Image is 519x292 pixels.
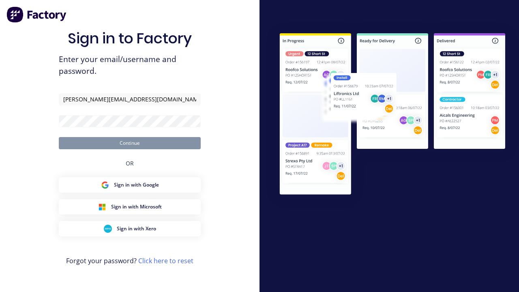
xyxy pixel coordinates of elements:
span: Enter your email/username and password. [59,54,201,77]
button: Continue [59,137,201,149]
button: Microsoft Sign inSign in with Microsoft [59,199,201,215]
span: Sign in with Microsoft [111,203,162,210]
img: Microsoft Sign in [98,203,106,211]
img: Factory [6,6,67,23]
button: Xero Sign inSign in with Xero [59,221,201,236]
img: Sign in [266,21,519,209]
span: Sign in with Xero [117,225,156,232]
span: Forgot your password? [66,256,193,266]
button: Google Sign inSign in with Google [59,177,201,193]
h1: Sign in to Factory [68,30,192,47]
a: Click here to reset [138,256,193,265]
span: Sign in with Google [114,181,159,189]
img: Google Sign in [101,181,109,189]
div: OR [126,149,134,177]
img: Xero Sign in [104,225,112,233]
input: Email/Username [59,93,201,105]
